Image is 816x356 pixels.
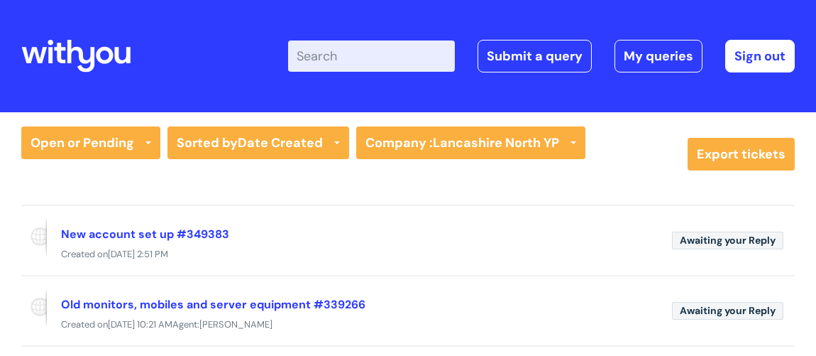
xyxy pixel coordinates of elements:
[688,138,795,171] a: Export tickets
[238,134,323,151] b: Date Created
[672,302,783,320] span: Awaiting your Reply
[61,297,365,312] a: Old monitors, mobiles and server equipment #339266
[61,227,229,242] a: New account set up #349383
[288,40,795,72] div: | -
[288,41,455,72] input: Search
[478,40,592,72] a: Submit a query
[167,126,349,159] a: Sorted byDate Created
[21,288,47,328] span: Reported via portal
[433,134,559,151] strong: Lancashire North YP
[725,40,795,72] a: Sign out
[614,40,702,72] a: My queries
[108,248,168,260] span: [DATE] 2:51 PM
[21,217,47,257] span: Reported via portal
[199,318,272,330] span: [PERSON_NAME]
[21,316,795,334] div: Created on Agent:
[672,232,783,249] span: Awaiting your Reply
[108,318,172,330] span: [DATE] 10:21 AM
[356,126,585,159] a: Company :Lancashire North YP
[21,246,795,264] div: Created on
[21,126,160,159] a: Open or Pending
